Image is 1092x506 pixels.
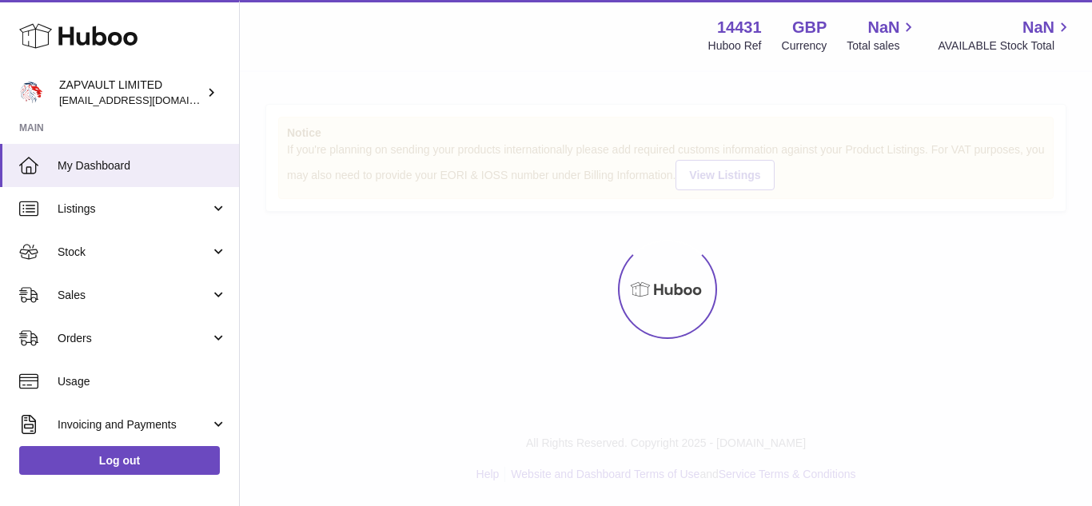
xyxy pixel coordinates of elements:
[58,158,227,173] span: My Dashboard
[717,17,762,38] strong: 14431
[708,38,762,54] div: Huboo Ref
[938,38,1073,54] span: AVAILABLE Stock Total
[1022,17,1054,38] span: NaN
[59,94,235,106] span: [EMAIL_ADDRESS][DOMAIN_NAME]
[847,17,918,54] a: NaN Total sales
[782,38,827,54] div: Currency
[58,331,210,346] span: Orders
[58,288,210,303] span: Sales
[792,17,827,38] strong: GBP
[58,374,227,389] span: Usage
[19,81,43,105] img: info@zapvault.co.uk
[867,17,899,38] span: NaN
[59,78,203,108] div: ZAPVAULT LIMITED
[58,417,210,432] span: Invoicing and Payments
[847,38,918,54] span: Total sales
[938,17,1073,54] a: NaN AVAILABLE Stock Total
[58,245,210,260] span: Stock
[19,446,220,475] a: Log out
[58,201,210,217] span: Listings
